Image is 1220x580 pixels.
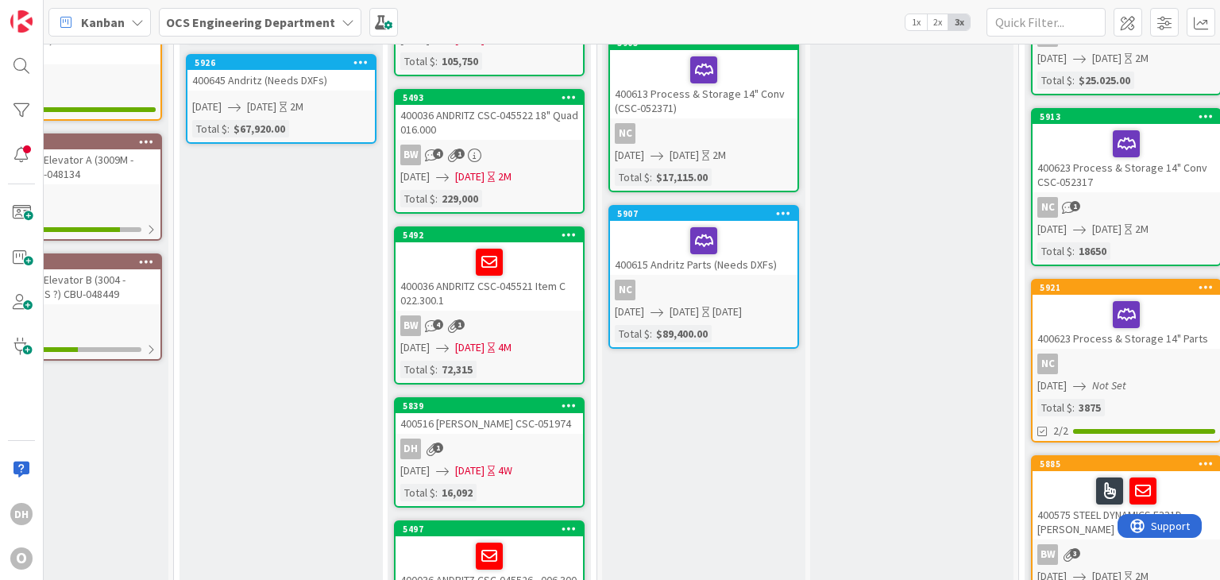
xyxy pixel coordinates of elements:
div: NC [615,123,635,144]
div: Total $ [1037,399,1072,416]
div: 5926 [195,57,375,68]
span: [DATE] [1037,50,1067,67]
div: NC [1037,197,1058,218]
span: : [650,168,652,186]
div: NC [1033,197,1220,218]
span: : [1072,242,1075,260]
span: 2x [927,14,948,30]
div: O [10,547,33,570]
div: DH [10,503,33,525]
span: Kanban [81,13,125,32]
div: Total $ [1037,242,1072,260]
div: BW [396,145,583,165]
div: 5913 [1033,110,1220,124]
span: [DATE] [1037,221,1067,238]
div: NC [615,280,635,300]
span: [DATE] [1092,50,1122,67]
a: 5907400615 Andritz Parts (Needs DXFs)NC[DATE][DATE][DATE]Total $:$89,400.00 [608,205,799,349]
div: NC [1037,354,1058,374]
span: 4 [433,149,443,159]
div: 5492 [396,228,583,242]
div: 2M [498,168,512,185]
div: $25.025.00 [1075,72,1134,89]
span: [DATE] [400,168,430,185]
div: 5885 [1033,457,1220,471]
span: 4 [433,319,443,330]
img: Visit kanbanzone.com [10,10,33,33]
div: Total $ [400,484,435,501]
div: 5497 [403,524,583,535]
div: 72,315 [438,361,477,378]
a: 5839400516 [PERSON_NAME] CSC-051974DH[DATE][DATE]4WTotal $:16,092 [394,397,585,508]
div: 5492 [403,230,583,241]
div: DH [396,439,583,459]
div: Total $ [192,120,227,137]
div: 400623 Process & Storage 14" Conv CSC-052317 [1033,124,1220,192]
span: : [435,484,438,501]
b: OCS Engineering Department [166,14,335,30]
a: 5493400036 ANDRITZ CSC-045522 18" Quad 016.000BW[DATE][DATE]2MTotal $:229,000 [394,89,585,214]
span: 3x [948,14,970,30]
div: Total $ [400,190,435,207]
div: 400036 ANDRITZ CSC-045521 Item C 022.300.1 [396,242,583,311]
span: Support [33,2,72,21]
div: 5905400613 Process & Storage 14" Conv (CSC-052371) [610,36,797,118]
span: 3 [1070,548,1080,559]
span: : [435,52,438,70]
div: BW [400,315,421,336]
div: 5885400575 STEEL DYNAMICS E331D [PERSON_NAME] [1033,457,1220,539]
span: [DATE] [455,462,485,479]
div: 5493 [403,92,583,103]
div: 4M [498,339,512,356]
div: Total $ [615,168,650,186]
span: [DATE] [670,304,699,320]
div: 2M [290,99,303,115]
div: NC [610,123,797,144]
div: 105,750 [438,52,482,70]
div: 5921400623 Process & Storage 14" Parts [1033,280,1220,349]
div: 5497 [396,522,583,536]
div: 5885 [1040,458,1220,470]
span: : [1072,72,1075,89]
div: NC [1033,354,1220,374]
a: 5905400613 Process & Storage 14" Conv (CSC-052371)NC[DATE][DATE]2MTotal $:$17,115.00 [608,34,799,192]
span: 2/2 [1053,423,1068,439]
span: 1 [454,149,465,159]
span: : [227,120,230,137]
div: 4W [498,462,512,479]
span: [DATE] [400,462,430,479]
div: 5926 [187,56,375,70]
span: [DATE] [455,339,485,356]
div: 5926400645 Andritz (Needs DXFs) [187,56,375,91]
div: 5907 [617,208,797,219]
div: 16,092 [438,484,477,501]
span: 1 [433,443,443,453]
span: : [435,190,438,207]
div: 5839 [403,400,583,412]
div: $17,115.00 [652,168,712,186]
div: 18650 [1075,242,1110,260]
div: Total $ [400,52,435,70]
span: : [650,325,652,342]
div: Total $ [1037,72,1072,89]
div: 5907 [610,207,797,221]
a: 5492400036 ANDRITZ CSC-045521 Item C 022.300.1BW[DATE][DATE]4MTotal $:72,315 [394,226,585,385]
div: 5921 [1040,282,1220,293]
span: 1 [454,319,465,330]
div: 400645 Andritz (Needs DXFs) [187,70,375,91]
span: [DATE] [615,147,644,164]
div: 5921 [1033,280,1220,295]
div: 5913 [1040,111,1220,122]
span: [DATE] [615,304,644,320]
div: 2M [1135,221,1149,238]
span: [DATE] [455,168,485,185]
div: 2M [712,147,726,164]
div: 5493 [396,91,583,105]
span: 1x [905,14,927,30]
div: Total $ [400,361,435,378]
a: 5926400645 Andritz (Needs DXFs)[DATE][DATE]2MTotal $:$67,920.00 [186,54,376,144]
div: DH [400,439,421,459]
div: 5907400615 Andritz Parts (Needs DXFs) [610,207,797,275]
div: 400615 Andritz Parts (Needs DXFs) [610,221,797,275]
div: 400613 Process & Storage 14" Conv (CSC-052371) [610,50,797,118]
